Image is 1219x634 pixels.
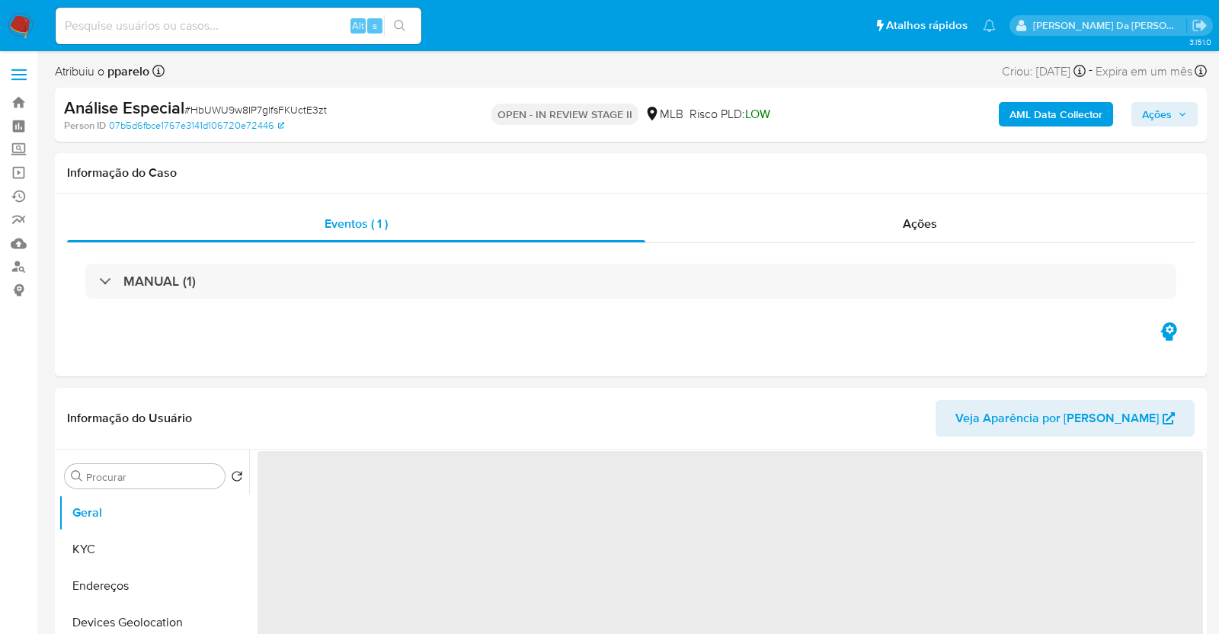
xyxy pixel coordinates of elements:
span: Atalhos rápidos [886,18,968,34]
p: patricia.varelo@mercadopago.com.br [1033,18,1187,33]
a: 07b5d6fbce1767e3141d106720e72446 [109,119,284,133]
button: KYC [59,531,249,568]
span: Expira em um mês [1096,63,1192,80]
span: Eventos ( 1 ) [325,215,388,232]
input: Procurar [86,470,219,484]
span: # HbUWU9w8IP7glfsFKUctE3zt [184,102,327,117]
button: Veja Aparência por [PERSON_NAME] [936,400,1195,437]
span: - [1089,61,1093,82]
button: Endereços [59,568,249,604]
p: OPEN - IN REVIEW STAGE II [491,104,638,125]
a: Sair [1192,18,1208,34]
button: Geral [59,495,249,531]
span: Veja Aparência por [PERSON_NAME] [955,400,1159,437]
div: MLB [645,106,683,123]
button: search-icon [384,15,415,37]
b: AML Data Collector [1009,102,1102,126]
button: Procurar [71,470,83,482]
span: Atribuiu o [55,63,149,80]
h3: MANUAL (1) [123,273,196,290]
b: Análise Especial [64,95,184,120]
button: AML Data Collector [999,102,1113,126]
button: Ações [1131,102,1198,126]
div: MANUAL (1) [85,264,1176,299]
span: s [373,18,377,33]
span: Risco PLD: [689,106,770,123]
h1: Informação do Usuário [67,411,192,426]
span: Alt [352,18,364,33]
span: Ações [903,215,937,232]
a: Notificações [983,19,996,32]
b: Person ID [64,119,106,133]
span: Ações [1142,102,1172,126]
b: pparelo [104,62,149,80]
span: LOW [745,105,770,123]
h1: Informação do Caso [67,165,1195,181]
button: Retornar ao pedido padrão [231,470,243,487]
input: Pesquise usuários ou casos... [56,16,421,36]
div: Criou: [DATE] [1002,61,1086,82]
